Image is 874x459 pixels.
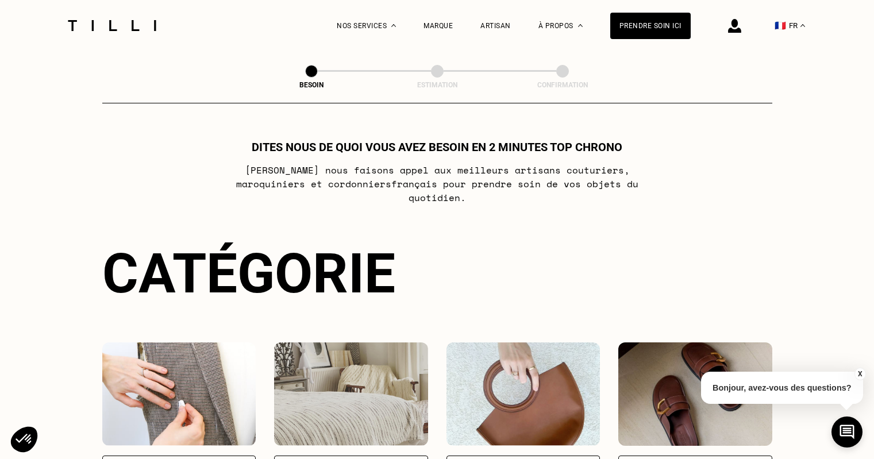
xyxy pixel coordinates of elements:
[102,241,772,306] div: Catégorie
[423,22,453,30] a: Marque
[578,24,583,27] img: Menu déroulant à propos
[64,20,160,31] img: Logo du service de couturière Tilli
[209,163,665,205] p: [PERSON_NAME] nous faisons appel aux meilleurs artisans couturiers , maroquiniers et cordonniers ...
[391,24,396,27] img: Menu déroulant
[480,22,511,30] a: Artisan
[610,13,691,39] a: Prendre soin ici
[254,81,369,89] div: Besoin
[252,140,622,154] h1: Dites nous de quoi vous avez besoin en 2 minutes top chrono
[854,368,865,380] button: X
[728,19,741,33] img: icône connexion
[775,20,786,31] span: 🇫🇷
[505,81,620,89] div: Confirmation
[274,342,428,446] img: Intérieur
[800,24,805,27] img: menu déroulant
[701,372,863,404] p: Bonjour, avez-vous des questions?
[380,81,495,89] div: Estimation
[446,342,600,446] img: Accessoires
[618,342,772,446] img: Chaussures
[102,342,256,446] img: Vêtements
